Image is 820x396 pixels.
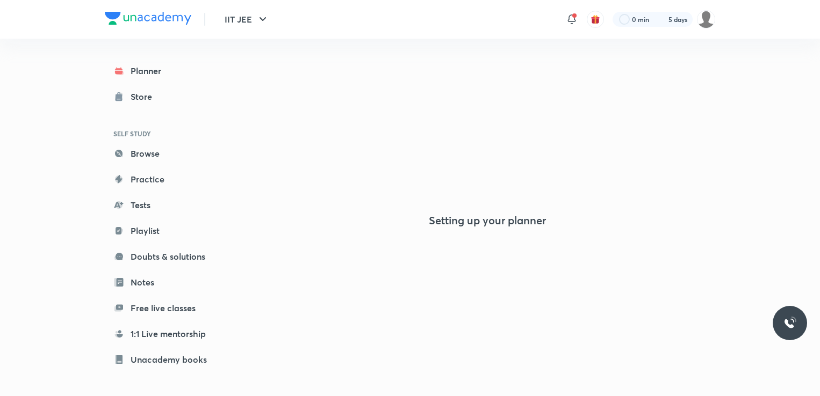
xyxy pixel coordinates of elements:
[105,12,191,25] img: Company Logo
[105,143,229,164] a: Browse
[591,14,600,24] img: avatar
[218,9,276,30] button: IIT JEE
[697,10,715,28] img: Sai Rakshith
[105,349,229,370] a: Unacademy books
[105,246,229,267] a: Doubts & solutions
[131,90,159,103] div: Store
[105,168,229,190] a: Practice
[105,12,191,27] a: Company Logo
[587,11,604,28] button: avatar
[105,272,229,293] a: Notes
[105,60,229,82] a: Planner
[105,86,229,107] a: Store
[105,220,229,241] a: Playlist
[105,124,229,143] h6: SELF STUDY
[656,14,666,25] img: streak
[105,323,229,344] a: 1:1 Live mentorship
[783,317,796,329] img: ttu
[105,297,229,319] a: Free live classes
[429,214,546,227] h4: Setting up your planner
[105,194,229,216] a: Tests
